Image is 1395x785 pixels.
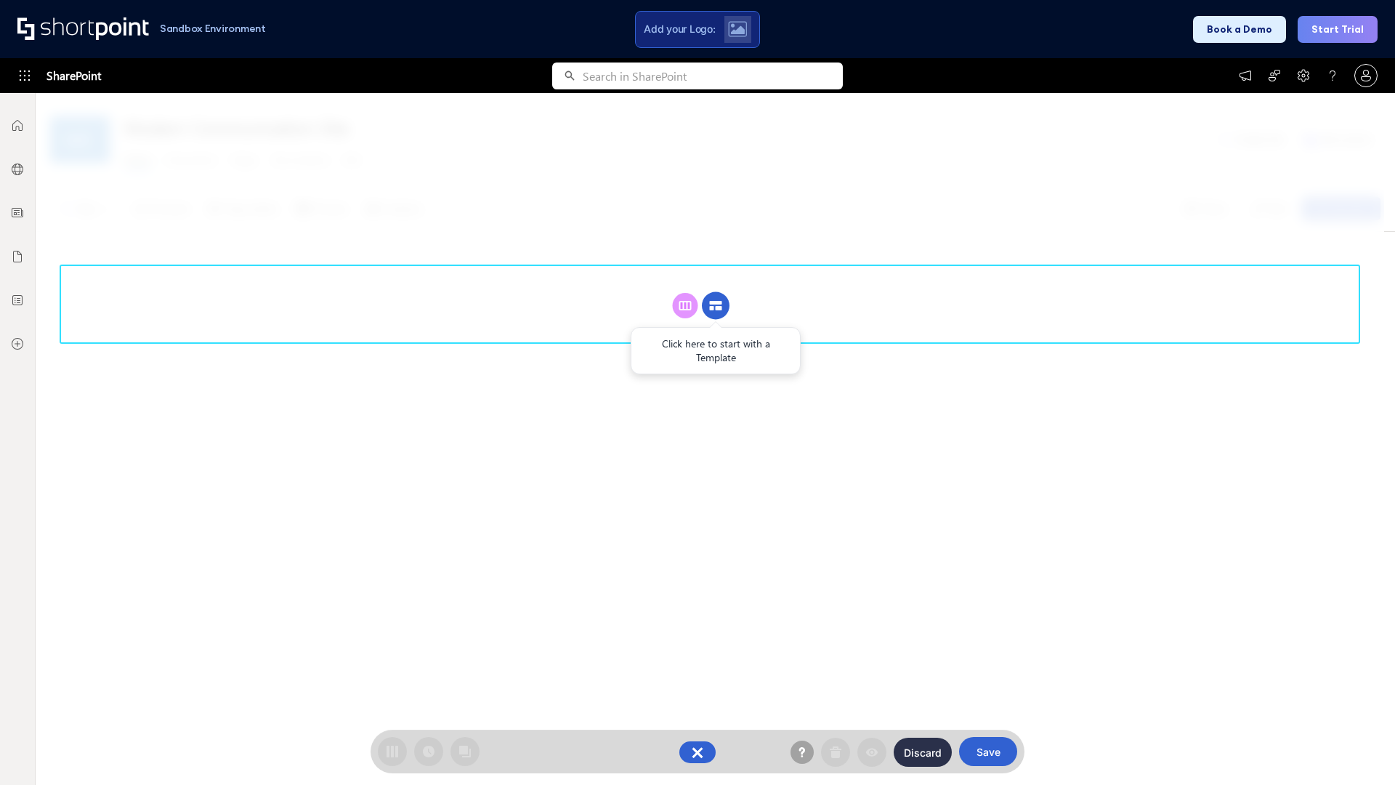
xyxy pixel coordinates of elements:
[1298,16,1378,43] button: Start Trial
[959,737,1017,766] button: Save
[728,21,747,37] img: Upload logo
[1193,16,1286,43] button: Book a Demo
[894,738,952,767] button: Discard
[46,58,101,93] span: SharePoint
[160,25,266,33] h1: Sandbox Environment
[1322,715,1395,785] iframe: Chat Widget
[583,63,843,89] input: Search in SharePoint
[644,23,715,36] span: Add your Logo:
